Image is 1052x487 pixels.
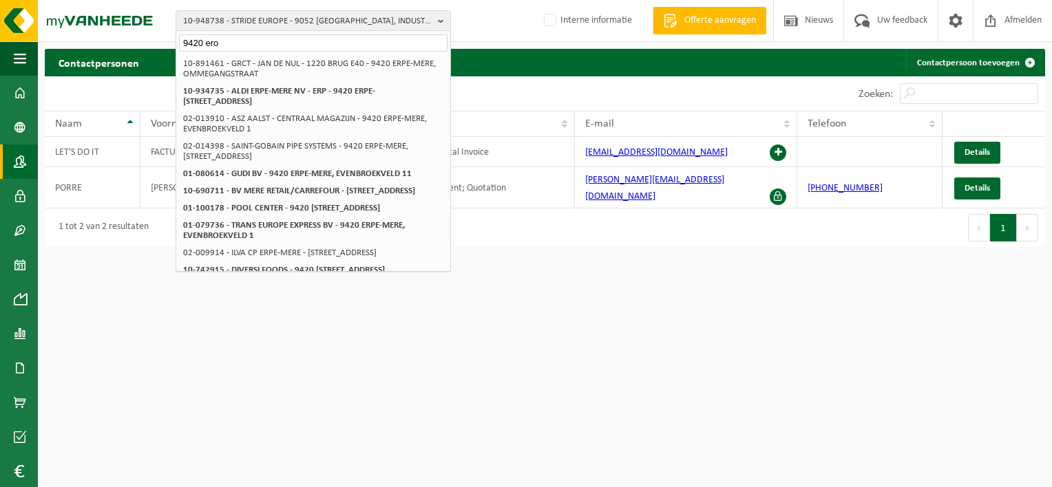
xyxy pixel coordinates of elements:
[653,7,766,34] a: Offerte aanvragen
[140,167,251,208] td: [PERSON_NAME]
[179,55,448,83] li: 10-891461 - GRCT - JAN DE NUL - 1220 BRUG E40 - 9420 ERPE-MERE, OMMEGANGSTRAAT
[681,14,759,28] span: Offerte aanvragen
[906,49,1044,76] a: Contactpersoon toevoegen
[183,186,415,195] strong: 10-690711 - BV MERE RETAIL/CARREFOUR - [STREET_ADDRESS]
[183,221,405,240] strong: 01-079736 - TRANS EUROPE EXPRESS BV - 9420 ERPE-MERE, EVENBROEKVELD 1
[954,142,1000,164] a: Details
[45,137,140,167] td: LET'S DO IT
[179,138,448,165] li: 02-014398 - SAINT-GOBAIN PIPE SYSTEMS - 9420 ERPE-MERE, [STREET_ADDRESS]
[968,214,990,241] button: Previous
[183,11,432,32] span: 10-948738 - STRIDE EUROPE - 9052 [GEOGRAPHIC_DATA], INDUSTRIEPARK-[GEOGRAPHIC_DATA] 2
[179,34,448,52] input: Zoeken naar gekoppelde vestigingen
[965,148,990,157] span: Details
[52,215,149,240] div: 1 tot 2 van 2 resultaten
[990,214,1017,241] button: 1
[55,118,82,129] span: Naam
[965,184,990,193] span: Details
[176,10,451,31] button: 10-948738 - STRIDE EUROPE - 9052 [GEOGRAPHIC_DATA], INDUSTRIEPARK-[GEOGRAPHIC_DATA] 2
[585,175,724,202] a: [PERSON_NAME][EMAIL_ADDRESS][DOMAIN_NAME]
[585,118,614,129] span: E-mail
[585,147,728,158] a: [EMAIL_ADDRESS][DOMAIN_NAME]
[954,177,1000,199] a: Details
[183,169,412,178] strong: 01-080614 - GUDI BV - 9420 ERPE-MERE, EVENBROEKVELD 11
[151,118,197,129] span: Voornaam
[1017,214,1038,241] button: Next
[179,110,448,138] li: 02-013910 - ASZ AALST - CENTRAAL MAGAZIJN - 9420 ERPE-MERE, EVENBROEKVELD 1
[183,266,385,274] strong: 10-742915 - DIVERSI FOODS - 9420 [STREET_ADDRESS]
[859,89,893,100] label: Zoeken:
[179,244,448,261] li: 02-009914 - ILVA CP ERPE-MERE - [STREET_ADDRESS]
[808,183,883,193] a: [PHONE_NUMBER]
[45,49,153,76] h2: Contactpersonen
[140,137,251,167] td: FACTURATIE
[808,118,846,129] span: Telefoon
[45,167,140,208] td: PORRE
[341,167,575,208] td: Environmental management; Quotation
[183,204,380,213] strong: 01-100178 - POOL CENTER - 9420 [STREET_ADDRESS]
[341,137,575,167] td: Borderel-Bordereau; Digital Invoice
[541,10,632,31] label: Interne informatie
[183,87,375,106] strong: 10-934735 - ALDI ERPE-MERE NV - ERP - 9420 ERPE-[STREET_ADDRESS]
